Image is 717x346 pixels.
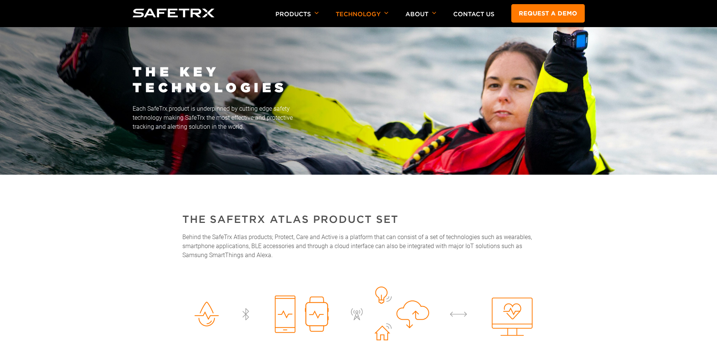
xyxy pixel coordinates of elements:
[315,12,319,14] img: Arrow down icon
[511,4,585,23] a: Request a demo
[133,9,215,17] img: Logo SafeTrx
[182,212,535,227] h2: THE SAFETRX ATLAS PRODUCT SET
[453,11,494,18] a: Contact Us
[133,64,585,95] h1: THE KEY TECHNOLOGIES
[432,12,436,14] img: Arrow down icon
[133,104,585,131] p: Each SafeTrx product is underpinned by cutting edge safety technology making SafeTrx the most eff...
[275,11,319,27] p: Products
[405,11,436,27] p: About
[384,12,388,14] img: Arrow down icon
[336,11,388,27] p: Technology
[182,233,535,260] p: Behind the SafeTrx Atlas products; Protect, Care and Active is a platform that can consist of a s...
